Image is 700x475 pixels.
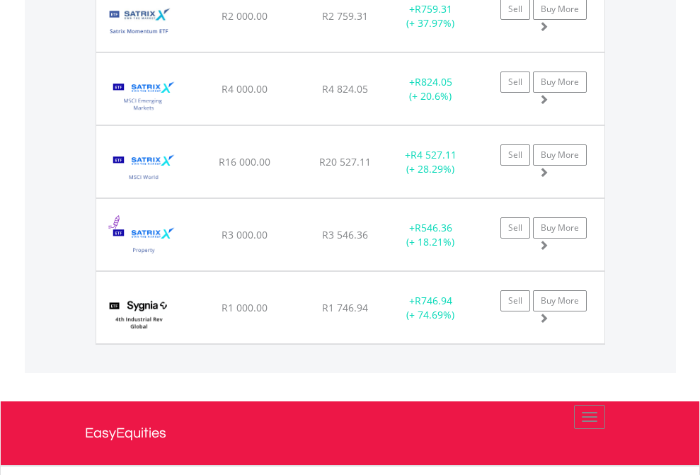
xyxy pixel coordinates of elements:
[533,71,587,93] a: Buy More
[533,217,587,239] a: Buy More
[322,9,368,23] span: R2 759.31
[500,217,530,239] a: Sell
[415,294,452,307] span: R746.94
[386,2,475,30] div: + (+ 37.97%)
[322,301,368,314] span: R1 746.94
[103,144,185,194] img: TFSA.STXWDM.png
[386,75,475,103] div: + (+ 20.6%)
[500,290,530,311] a: Sell
[386,148,475,176] div: + (+ 28.29%)
[219,155,270,168] span: R16 000.00
[386,221,475,249] div: + (+ 18.21%)
[85,401,616,465] a: EasyEquities
[103,290,175,340] img: TFSA.SYG4IR.png
[222,228,268,241] span: R3 000.00
[103,217,185,267] img: TFSA.STXPRO.png
[415,2,452,16] span: R759.31
[222,301,268,314] span: R1 000.00
[533,290,587,311] a: Buy More
[533,144,587,166] a: Buy More
[222,9,268,23] span: R2 000.00
[322,82,368,96] span: R4 824.05
[415,75,452,88] span: R824.05
[415,221,452,234] span: R546.36
[319,155,371,168] span: R20 527.11
[222,82,268,96] span: R4 000.00
[386,294,475,322] div: + (+ 74.69%)
[411,148,457,161] span: R4 527.11
[322,228,368,241] span: R3 546.36
[500,71,530,93] a: Sell
[500,144,530,166] a: Sell
[103,71,185,121] img: TFSA.STXEMG.png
